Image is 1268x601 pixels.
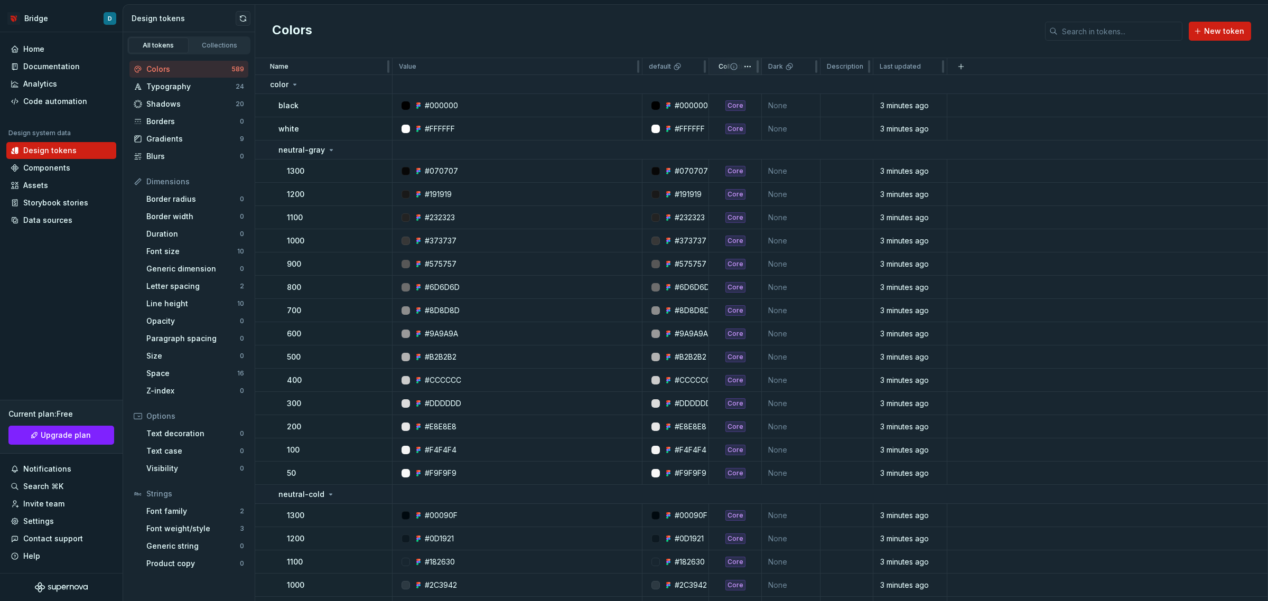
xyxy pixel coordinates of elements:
div: Core [725,533,745,544]
img: 3f850d6b-8361-4b34-8a82-b945b4d8a89b.png [7,12,20,25]
div: Z-index [146,386,240,396]
a: Visibility0 [142,460,248,477]
a: Components [6,159,116,176]
div: #191919 [425,189,452,200]
td: None [762,206,821,229]
a: Product copy0 [142,555,248,572]
a: Gradients9 [129,130,248,147]
div: Current plan : Free [8,409,114,419]
svg: Supernova Logo [35,582,88,593]
div: Visibility [146,463,240,474]
div: Core [725,375,745,386]
div: 0 [240,559,244,568]
p: 700 [287,305,301,316]
div: Duration [146,229,240,239]
div: #8D8D8D [675,305,710,316]
td: None [762,299,821,322]
div: Space [146,368,237,379]
p: Collection [719,62,750,71]
div: Core [725,212,745,223]
p: 100 [287,445,300,455]
a: Text decoration0 [142,425,248,442]
div: #E8E8E8 [675,421,706,432]
div: Design tokens [23,145,77,156]
div: Core [725,189,745,200]
div: Core [725,352,745,362]
div: #8D8D8D [425,305,460,316]
button: New token [1189,22,1251,41]
td: None [762,252,821,276]
span: New token [1204,26,1244,36]
a: Paragraph spacing0 [142,330,248,347]
td: None [762,159,821,183]
div: #F4F4F4 [675,445,706,455]
div: Bridge [24,13,48,24]
a: Line height10 [142,295,248,312]
p: 1200 [287,533,304,544]
div: #232323 [425,212,455,223]
div: Border radius [146,194,240,204]
div: Size [146,351,240,361]
div: Analytics [23,79,57,89]
div: 3 minutes ago [874,468,946,478]
td: None [762,322,821,345]
div: Core [725,510,745,521]
div: 3 minutes ago [874,421,946,432]
a: Home [6,41,116,58]
div: Core [725,124,745,134]
div: Home [23,44,44,54]
p: 50 [287,468,296,478]
div: #232323 [675,212,705,223]
div: 20 [236,100,244,108]
div: #373737 [675,236,706,246]
div: Search ⌘K [23,481,63,492]
div: #575757 [425,259,456,269]
a: Documentation [6,58,116,75]
div: 3 minutes ago [874,212,946,223]
div: Core [725,259,745,269]
div: #DDDDDD [425,398,461,409]
div: 0 [240,152,244,161]
div: Typography [146,81,236,92]
a: Opacity0 [142,313,248,330]
div: 3 minutes ago [874,236,946,246]
div: 3 minutes ago [874,580,946,590]
p: default [649,62,671,71]
p: 1300 [287,510,304,521]
div: #F4F4F4 [425,445,456,455]
div: 2 [240,282,244,290]
a: Analytics [6,76,116,92]
div: #0D1921 [425,533,454,544]
div: 3 minutes ago [874,328,946,339]
div: 0 [240,387,244,395]
div: #373737 [425,236,456,246]
div: Core [725,398,745,409]
div: 10 [237,299,244,308]
div: Borders [146,116,240,127]
div: Core [725,282,745,293]
p: black [278,100,299,111]
td: None [762,527,821,550]
button: Search ⌘K [6,478,116,495]
button: BridgeD [2,7,120,30]
a: Typography24 [129,78,248,95]
div: Options [146,411,244,421]
div: Assets [23,180,48,191]
div: 10 [237,247,244,256]
div: Design system data [8,129,71,137]
div: Contact support [23,533,83,544]
p: 1300 [287,166,304,176]
div: 3 minutes ago [874,305,946,316]
p: Last updated [880,62,921,71]
p: 800 [287,282,301,293]
td: None [762,392,821,415]
div: Text case [146,446,240,456]
div: #575757 [675,259,706,269]
div: 0 [240,195,244,203]
div: #E8E8E8 [425,421,456,432]
div: #6D6D6D [675,282,710,293]
div: Core [725,236,745,246]
div: #000000 [425,100,458,111]
p: 1000 [287,580,304,590]
div: #2C3942 [425,580,457,590]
